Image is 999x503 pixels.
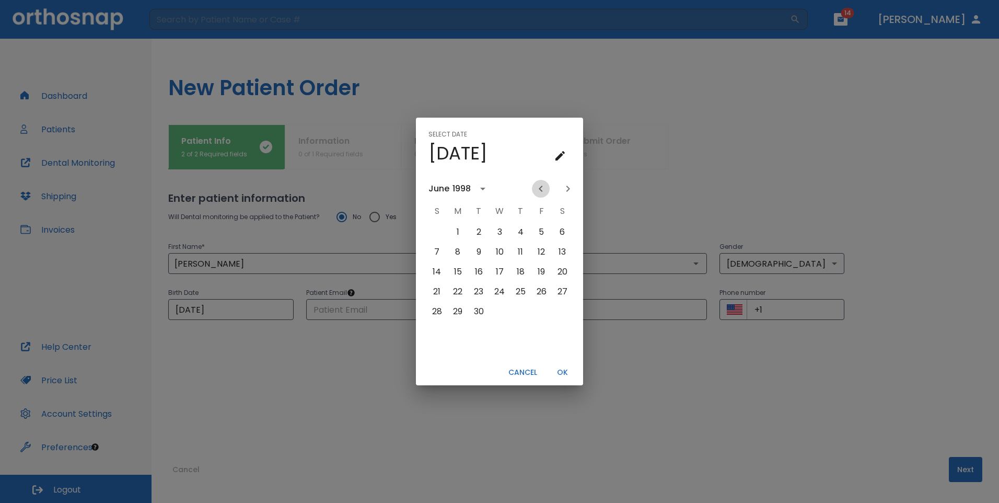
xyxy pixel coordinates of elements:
button: Jun 26, 1998 [532,282,551,301]
button: Cancel [504,364,541,381]
button: Jun 28, 1998 [427,302,446,321]
span: T [511,201,530,222]
button: Jun 11, 1998 [511,243,530,261]
button: Jun 10, 1998 [490,243,509,261]
button: Jun 19, 1998 [532,262,551,281]
button: Jun 20, 1998 [553,262,572,281]
button: Jun 16, 1998 [469,262,488,281]
h4: [DATE] [428,142,487,164]
button: Jun 30, 1998 [469,302,488,321]
span: S [553,201,572,222]
button: Jun 17, 1998 [490,262,509,281]
button: Jun 12, 1998 [532,243,551,261]
span: Select date [428,126,467,143]
button: Jun 27, 1998 [553,282,572,301]
span: S [427,201,446,222]
button: Jun 24, 1998 [490,282,509,301]
button: Next month [559,180,577,198]
button: Jun 7, 1998 [427,243,446,261]
button: Jun 2, 1998 [469,223,488,242]
button: Jun 13, 1998 [553,243,572,261]
button: Jun 29, 1998 [448,302,467,321]
button: Jun 23, 1998 [469,282,488,301]
button: Jun 21, 1998 [427,282,446,301]
button: Jun 6, 1998 [553,223,572,242]
span: W [490,201,509,222]
button: Jun 5, 1998 [532,223,551,242]
button: OK [545,364,579,381]
button: Jun 9, 1998 [469,243,488,261]
span: F [532,201,551,222]
button: Jun 3, 1998 [490,223,509,242]
button: Previous month [532,180,550,198]
div: 1998 [452,182,471,195]
button: Jun 8, 1998 [448,243,467,261]
button: calendar view is open, go to text input view [550,145,571,166]
div: June [428,182,449,195]
span: T [469,201,488,222]
button: Jun 22, 1998 [448,282,467,301]
button: Jun 25, 1998 [511,282,530,301]
button: Jun 18, 1998 [511,262,530,281]
button: Jun 15, 1998 [448,262,467,281]
span: M [448,201,467,222]
button: Jun 14, 1998 [427,262,446,281]
button: Jun 1, 1998 [448,223,467,242]
button: calendar view is open, switch to year view [474,180,492,198]
button: Jun 4, 1998 [511,223,530,242]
